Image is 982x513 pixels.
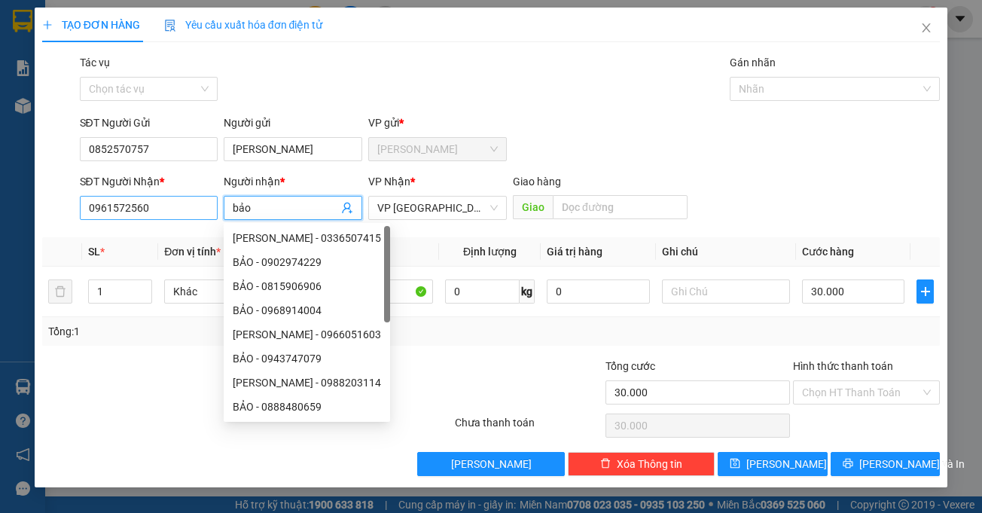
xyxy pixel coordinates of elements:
[656,237,796,267] th: Ghi chú
[730,458,740,470] span: save
[547,279,649,304] input: 0
[42,19,140,31] span: TẠO ĐƠN HÀNG
[224,274,390,298] div: BẢO - 0815906906
[233,326,381,343] div: [PERSON_NAME] - 0966051603
[547,246,602,258] span: Giá trị hàng
[164,246,221,258] span: Đơn vị tính
[368,115,507,131] div: VP gửi
[48,323,380,340] div: Tổng: 1
[233,278,381,295] div: BẢO - 0815906906
[417,452,564,476] button: [PERSON_NAME]
[80,173,218,190] div: SĐT Người Nhận
[859,456,965,472] span: [PERSON_NAME] và In
[917,286,933,298] span: plus
[463,246,517,258] span: Định lượng
[905,8,947,50] button: Close
[233,254,381,270] div: BẢO - 0902974229
[80,56,110,69] label: Tác vụ
[224,250,390,274] div: BẢO - 0902974229
[513,176,561,188] span: Giao hàng
[377,197,498,219] span: VP Tân Bình
[513,195,553,219] span: Giao
[843,458,853,470] span: printer
[233,230,381,246] div: [PERSON_NAME] - 0336507415
[568,452,715,476] button: deleteXóa Thông tin
[802,246,854,258] span: Cước hàng
[48,279,72,304] button: delete
[600,458,611,470] span: delete
[793,360,893,372] label: Hình thức thanh toán
[746,456,827,472] span: [PERSON_NAME]
[368,176,410,188] span: VP Nhận
[453,414,603,441] div: Chưa thanh toán
[88,246,100,258] span: SL
[173,280,283,303] span: Khác
[605,360,655,372] span: Tổng cước
[233,398,381,415] div: BẢO - 0888480659
[224,371,390,395] div: Bảo Trân - 0988203114
[718,452,828,476] button: save[PERSON_NAME]
[233,374,381,391] div: [PERSON_NAME] - 0988203114
[224,322,390,347] div: Anh Bảo - 0966051603
[80,115,218,131] div: SĐT Người Gửi
[164,19,323,31] span: Yêu cầu xuất hóa đơn điện tử
[42,20,53,30] span: plus
[224,226,390,250] div: bảo ngọc - 0336507415
[730,56,776,69] label: Gán nhãn
[224,115,362,131] div: Người gửi
[831,452,941,476] button: printer[PERSON_NAME] và In
[916,279,934,304] button: plus
[553,195,688,219] input: Dọc đường
[224,173,362,190] div: Người nhận
[520,279,535,304] span: kg
[341,202,353,214] span: user-add
[164,20,176,32] img: icon
[451,456,532,472] span: [PERSON_NAME]
[224,395,390,419] div: BẢO - 0888480659
[617,456,682,472] span: Xóa Thông tin
[377,138,498,160] span: Mỹ Hương
[224,298,390,322] div: BẢO - 0968914004
[662,279,790,304] input: Ghi Chú
[233,302,381,319] div: BẢO - 0968914004
[233,350,381,367] div: BẢO - 0943747079
[920,22,932,34] span: close
[224,347,390,371] div: BẢO - 0943747079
